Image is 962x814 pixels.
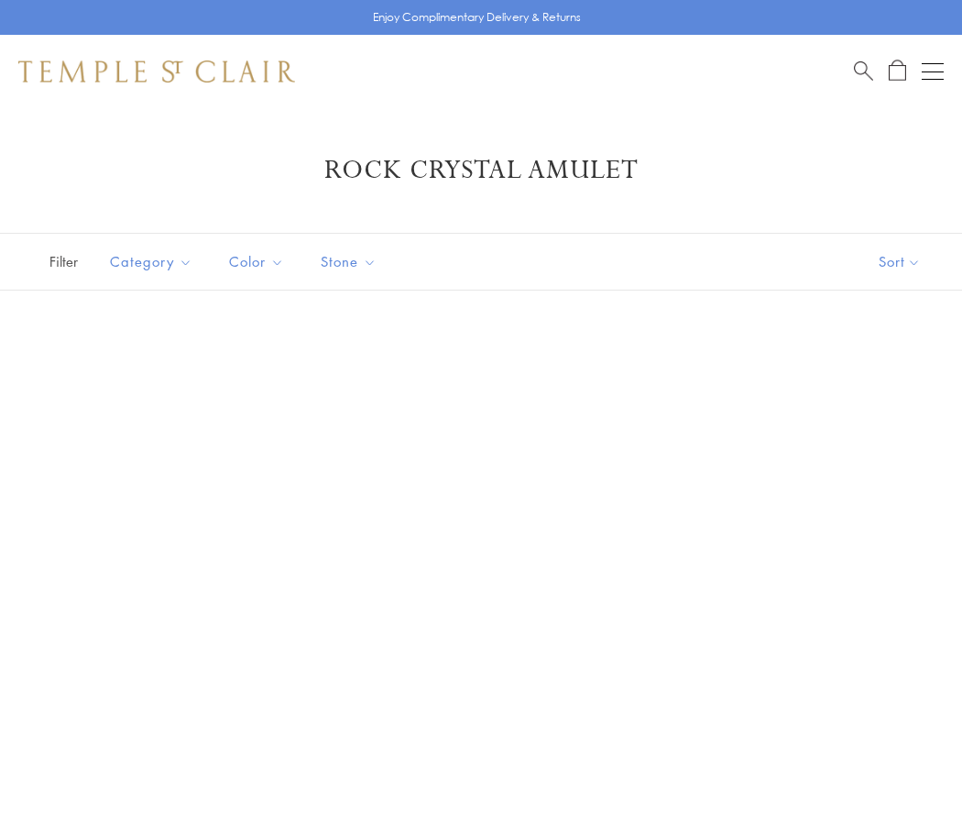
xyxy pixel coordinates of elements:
[18,60,295,82] img: Temple St. Clair
[215,241,298,282] button: Color
[889,60,906,82] a: Open Shopping Bag
[854,60,873,82] a: Search
[46,154,916,187] h1: Rock Crystal Amulet
[837,234,962,290] button: Show sort by
[307,241,390,282] button: Stone
[96,241,206,282] button: Category
[101,250,206,273] span: Category
[922,60,944,82] button: Open navigation
[373,8,581,27] p: Enjoy Complimentary Delivery & Returns
[220,250,298,273] span: Color
[312,250,390,273] span: Stone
